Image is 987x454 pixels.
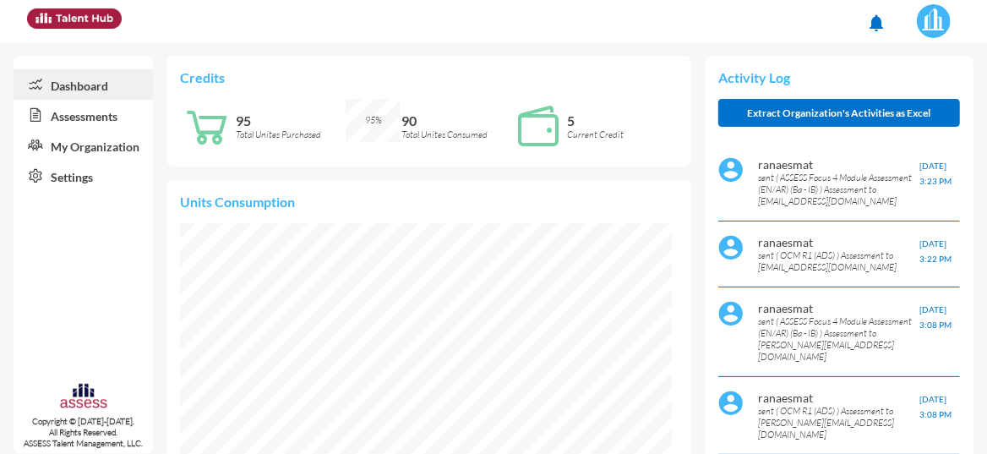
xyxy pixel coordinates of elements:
[180,194,677,210] p: Units Consumption
[718,391,744,416] img: default%20profile%20image.svg
[758,235,919,249] p: ranaesmat
[14,69,153,100] a: Dashboard
[758,315,919,363] p: sent ( ASSESS Focus 4 Module Assessment (EN/AR) (Ba - IB) ) Assessment to [PERSON_NAME][EMAIL_ADD...
[14,416,153,449] p: Copyright © [DATE]-[DATE]. All Rights Reserved. ASSESS Talent Management, LLC.
[14,130,153,161] a: My Organization
[758,249,919,273] p: sent ( OCM R1 (ADS) ) Assessment to [EMAIL_ADDRESS][DOMAIN_NAME]
[236,112,346,129] p: 95
[718,301,744,326] img: default%20profile%20image.svg
[180,69,677,85] p: Credits
[718,69,960,85] p: Activity Log
[919,304,952,330] span: [DATE] 3:08 PM
[758,405,919,440] p: sent ( OCM R1 (ADS) ) Assessment to [PERSON_NAME][EMAIL_ADDRESS][DOMAIN_NAME]
[758,157,919,172] p: ranaesmat
[758,301,919,315] p: ranaesmat
[401,129,512,140] p: Total Unites Consumed
[567,112,678,129] p: 5
[401,112,512,129] p: 90
[718,157,744,183] img: default%20profile%20image.svg
[14,100,153,130] a: Assessments
[718,99,960,127] button: Extract Organization's Activities as Excel
[365,114,382,126] span: 95%
[567,129,678,140] p: Current Credit
[14,161,153,191] a: Settings
[866,13,886,33] mat-icon: notifications
[919,394,952,419] span: [DATE] 3:08 PM
[758,172,919,207] p: sent ( ASSESS Focus 4 Module Assessment (EN/AR) (Ba - IB) ) Assessment to [EMAIL_ADDRESS][DOMAIN_...
[758,391,919,405] p: ranaesmat
[236,129,346,140] p: Total Unites Purchased
[919,238,952,264] span: [DATE] 3:22 PM
[718,235,744,260] img: default%20profile%20image.svg
[59,382,108,413] img: assesscompany-logo.png
[919,161,952,186] span: [DATE] 3:23 PM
